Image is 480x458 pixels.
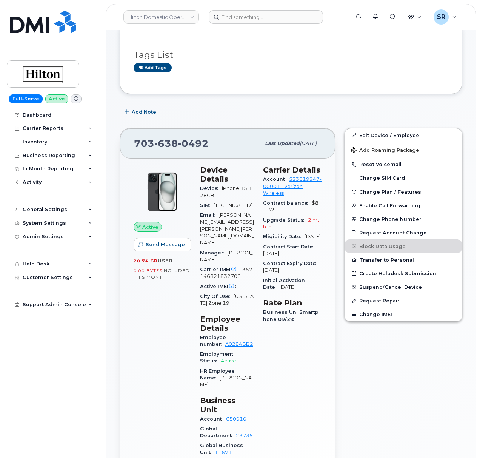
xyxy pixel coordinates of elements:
span: 0.00 Bytes [134,268,162,273]
span: Manager [200,250,228,256]
a: 23735 [236,433,253,438]
span: Device [200,185,222,191]
span: [PERSON_NAME][EMAIL_ADDRESS][PERSON_NAME][PERSON_NAME][DOMAIN_NAME] [200,212,254,245]
a: 523519947-00001 - Verizon Wireless [263,176,322,196]
button: Send Message [134,238,191,251]
span: Employment Status [200,351,233,364]
button: Block Data Usage [345,239,462,253]
span: [PERSON_NAME] [200,375,252,387]
div: Sebastian Reissig [428,9,462,25]
span: 0492 [178,138,209,149]
span: [DATE] [300,140,317,146]
h3: Employee Details [200,315,254,333]
button: Add Roaming Package [345,142,462,157]
a: Edit Device / Employee [345,128,462,142]
span: [DATE] [263,267,279,273]
span: Business Unl Smartphone 09/29 [263,309,318,322]
span: [TECHNICAL_ID] [214,202,252,208]
span: Suspend/Cancel Device [359,284,422,290]
h3: Business Unit [200,396,254,414]
span: Contract Start Date [263,244,317,250]
button: Change SIM Card [345,171,462,185]
span: HR Employee Name [200,368,235,381]
span: Active [142,224,158,231]
span: Email [200,212,218,218]
button: Suspend/Cancel Device [345,280,462,294]
img: iPhone_15_Black.png [140,169,185,214]
span: [DATE] [305,234,321,239]
a: Add tags [134,63,172,72]
button: Add Note [120,105,163,119]
span: SR [437,12,445,22]
a: A0284BB2 [225,341,253,347]
span: Enable Call Forwarding [359,202,420,208]
span: Upgrade Status [263,217,308,223]
span: City Of Use [200,293,234,299]
span: SIM [200,202,214,208]
button: Change Plan / Features [345,185,462,199]
span: Global Department [200,426,236,438]
span: Active [221,358,236,364]
h3: Carrier Details [263,165,322,174]
span: Contract balance [263,200,312,206]
button: Reset Voicemail [345,157,462,171]
span: Send Message [146,241,185,248]
button: Request Account Change [345,226,462,239]
span: Carrier IMEI [200,267,242,272]
button: Change Phone Number [345,212,462,226]
span: iPhone 15 128GB [200,185,252,198]
span: 20.74 GB [134,258,158,264]
button: Request Repair [345,294,462,307]
a: Hilton Domestic Operating Company Inc [123,10,199,24]
span: [DATE] [279,284,295,290]
span: Add Roaming Package [351,147,419,154]
span: used [158,258,173,264]
a: Create Helpdesk Submission [345,267,462,280]
span: [DATE] [263,251,279,256]
span: [PERSON_NAME] [200,250,252,262]
button: Transfer to Personal [345,253,462,267]
span: Global Business Unit [200,443,243,455]
a: 11671 [215,450,232,455]
span: Active IMEI [200,284,240,289]
span: — [240,284,245,289]
h3: Tags List [134,50,448,60]
div: Quicklinks [402,9,427,25]
span: 703 [134,138,209,149]
input: Find something... [209,10,323,24]
h3: Rate Plan [263,298,322,307]
span: Initial Activation Date [263,278,305,290]
span: Add Note [132,108,156,116]
h3: Device Details [200,165,254,184]
iframe: Messenger Launcher [447,425,474,452]
span: Account [263,176,289,182]
span: Eligibility Date [263,234,305,239]
a: 650010 [226,416,246,422]
span: Employee number [200,335,226,347]
span: Change Plan / Features [359,189,421,194]
span: 638 [154,138,178,149]
button: Change IMEI [345,307,462,321]
span: Account [200,416,226,422]
span: Last updated [265,140,300,146]
span: Contract Expiry Date [263,261,320,266]
button: Enable Call Forwarding [345,199,462,212]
